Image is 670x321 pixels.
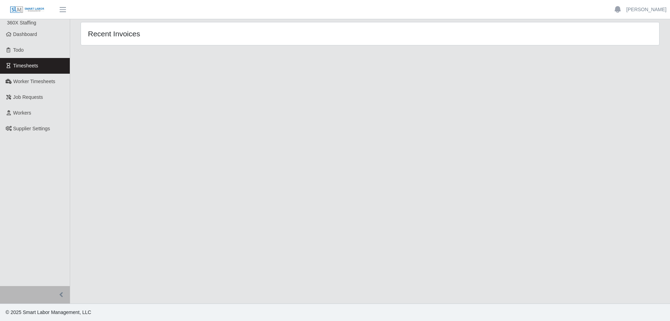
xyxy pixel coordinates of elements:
[6,309,91,315] span: © 2025 Smart Labor Management, LLC
[13,79,55,84] span: Worker Timesheets
[88,29,317,38] h4: Recent Invoices
[626,6,667,13] a: [PERSON_NAME]
[7,20,36,25] span: 360X Staffing
[13,94,43,100] span: Job Requests
[10,6,45,14] img: SLM Logo
[13,110,31,116] span: Workers
[13,31,37,37] span: Dashboard
[13,47,24,53] span: Todo
[13,126,50,131] span: Supplier Settings
[13,63,38,68] span: Timesheets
